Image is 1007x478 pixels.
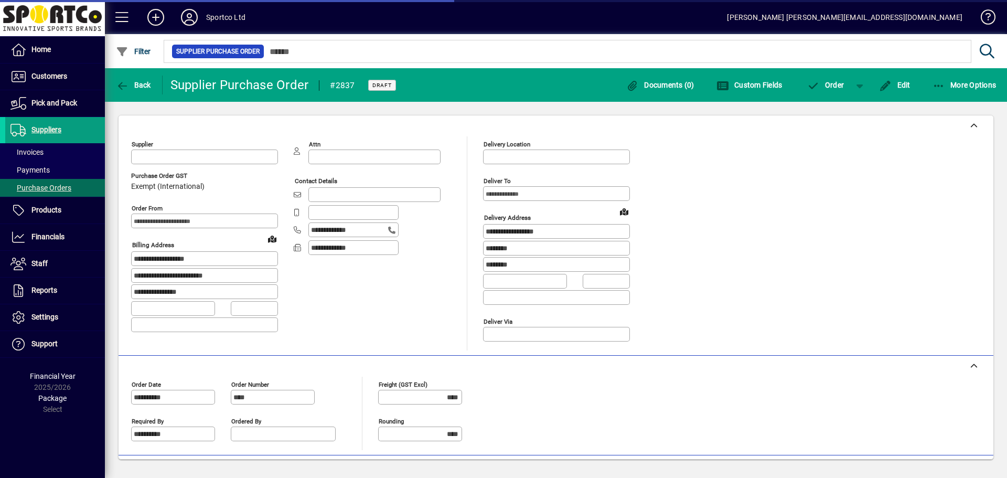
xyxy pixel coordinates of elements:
[176,46,260,57] span: Supplier Purchase Order
[31,99,77,107] span: Pick and Pack
[116,81,151,89] span: Back
[173,8,206,27] button: Profile
[930,76,999,94] button: More Options
[139,8,173,27] button: Add
[807,81,844,89] span: Order
[330,77,355,94] div: #2837
[727,9,962,26] div: [PERSON_NAME] [PERSON_NAME][EMAIL_ADDRESS][DOMAIN_NAME]
[105,76,163,94] app-page-header-button: Back
[716,81,783,89] span: Custom Fields
[933,81,997,89] span: More Options
[31,206,61,214] span: Products
[10,184,71,192] span: Purchase Orders
[31,45,51,54] span: Home
[264,230,281,247] a: View on map
[484,317,512,325] mat-label: Deliver via
[5,143,105,161] a: Invoices
[616,203,633,220] a: View on map
[31,72,67,80] span: Customers
[132,380,161,388] mat-label: Order date
[5,224,105,250] a: Financials
[484,177,511,185] mat-label: Deliver To
[5,161,105,179] a: Payments
[38,394,67,402] span: Package
[206,9,245,26] div: Sportco Ltd
[372,82,392,89] span: Draft
[170,77,309,93] div: Supplier Purchase Order
[116,47,151,56] span: Filter
[231,417,261,424] mat-label: Ordered by
[231,380,269,388] mat-label: Order number
[379,380,427,388] mat-label: Freight (GST excl)
[879,81,910,89] span: Edit
[31,232,65,241] span: Financials
[5,63,105,90] a: Customers
[5,90,105,116] a: Pick and Pack
[31,313,58,321] span: Settings
[5,304,105,331] a: Settings
[31,259,48,268] span: Staff
[876,76,913,94] button: Edit
[113,42,154,61] button: Filter
[309,141,320,148] mat-label: Attn
[5,179,105,197] a: Purchase Orders
[10,148,44,156] span: Invoices
[30,372,76,380] span: Financial Year
[379,417,404,424] mat-label: Rounding
[5,197,105,224] a: Products
[132,141,153,148] mat-label: Supplier
[10,166,50,174] span: Payments
[132,205,163,212] mat-label: Order from
[31,286,57,294] span: Reports
[131,183,205,191] span: Exempt (International)
[5,331,105,357] a: Support
[624,76,697,94] button: Documents (0)
[113,76,154,94] button: Back
[973,2,994,36] a: Knowledge Base
[31,339,58,348] span: Support
[5,251,105,277] a: Staff
[132,417,164,424] mat-label: Required by
[131,173,205,179] span: Purchase Order GST
[5,278,105,304] a: Reports
[31,125,61,134] span: Suppliers
[5,37,105,63] a: Home
[484,141,530,148] mat-label: Delivery Location
[714,76,785,94] button: Custom Fields
[801,76,849,94] button: Order
[626,81,694,89] span: Documents (0)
